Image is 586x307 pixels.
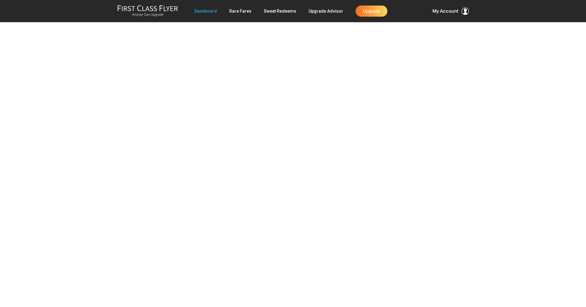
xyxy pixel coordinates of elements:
a: Rare Fares [229,6,251,17]
a: Upgrade Advisor [309,6,343,17]
a: Sweet Redeems [264,6,296,17]
a: First Class FlyerAnyone Can Upgrade [117,5,178,17]
img: First Class Flyer [117,5,178,11]
a: Upgrade [356,6,387,17]
a: Dashboard [194,6,217,17]
span: My Account [432,7,458,15]
small: Anyone Can Upgrade [117,13,178,17]
button: My Account [432,7,469,15]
